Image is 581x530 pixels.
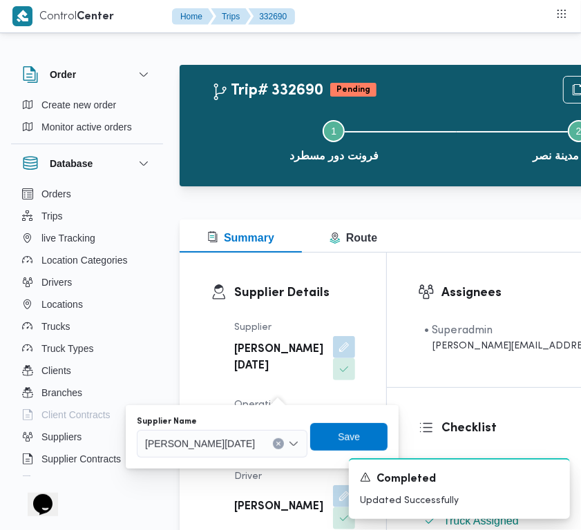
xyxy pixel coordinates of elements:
span: Truck Types [41,340,93,357]
span: Location Categories [41,252,128,268]
button: Orders [17,183,158,205]
span: Supplier Contracts [41,451,121,467]
button: Clear input [273,438,284,449]
button: فرونت دور مسطرد [211,104,457,175]
button: Trips [211,8,251,25]
div: Database [11,183,163,482]
b: Pending [336,86,370,94]
span: Route [330,232,377,244]
h2: Trip# 332690 [211,82,323,100]
div: Notification [360,471,559,488]
span: Completed [377,471,436,488]
span: Save [338,429,360,445]
span: Summary [207,232,274,244]
p: Updated Successfully [360,493,559,508]
button: Order [22,66,152,83]
button: Trips [17,205,158,227]
button: Truck Types [17,337,158,360]
button: Branches [17,382,158,404]
button: Create new order [17,94,158,116]
button: Trucks [17,315,158,337]
button: Suppliers [17,426,158,448]
span: [PERSON_NAME][DATE] [145,435,255,451]
button: Devices [17,470,158,492]
button: Client Contracts [17,404,158,426]
button: Locations [17,293,158,315]
h3: Order [50,66,76,83]
button: Open list of options [288,438,299,449]
button: Drivers [17,271,158,293]
h3: Supplier Details [234,284,355,302]
span: Monitor active orders [41,119,132,135]
span: Branches [41,384,82,401]
span: Suppliers [41,429,82,445]
b: Center [77,12,114,22]
span: Client Contracts [41,406,111,423]
iframe: chat widget [14,475,58,516]
span: Supplier [234,323,272,332]
button: Supplier Contracts [17,448,158,470]
span: Orders [41,186,71,202]
img: X8yXhbKr1z7QwAAAABJRU5ErkJggg== [12,6,32,26]
div: Order [11,94,163,144]
span: Operation Model [234,400,283,426]
span: Driver [234,472,262,481]
span: 1 [331,126,336,137]
button: Clients [17,360,158,382]
button: Home [172,8,213,25]
span: Trucks [41,318,70,335]
span: Clients [41,362,71,379]
button: 332690 [248,8,295,25]
span: فرونت دور مسطرد [289,148,379,164]
button: Location Categories [17,249,158,271]
span: Drivers [41,274,72,291]
button: live Tracking [17,227,158,249]
span: Create new order [41,97,116,113]
label: Supplier Name [137,416,197,427]
button: Monitor active orders [17,116,158,138]
span: Locations [41,296,83,313]
span: live Tracking [41,230,95,246]
b: [PERSON_NAME][DATE] [234,342,323,375]
h3: Database [50,155,93,172]
span: Pending [330,83,377,97]
span: Trips [41,208,63,224]
b: [PERSON_NAME] [234,499,323,516]
span: Devices [41,473,76,489]
button: Database [22,155,152,172]
button: Save [310,423,388,451]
